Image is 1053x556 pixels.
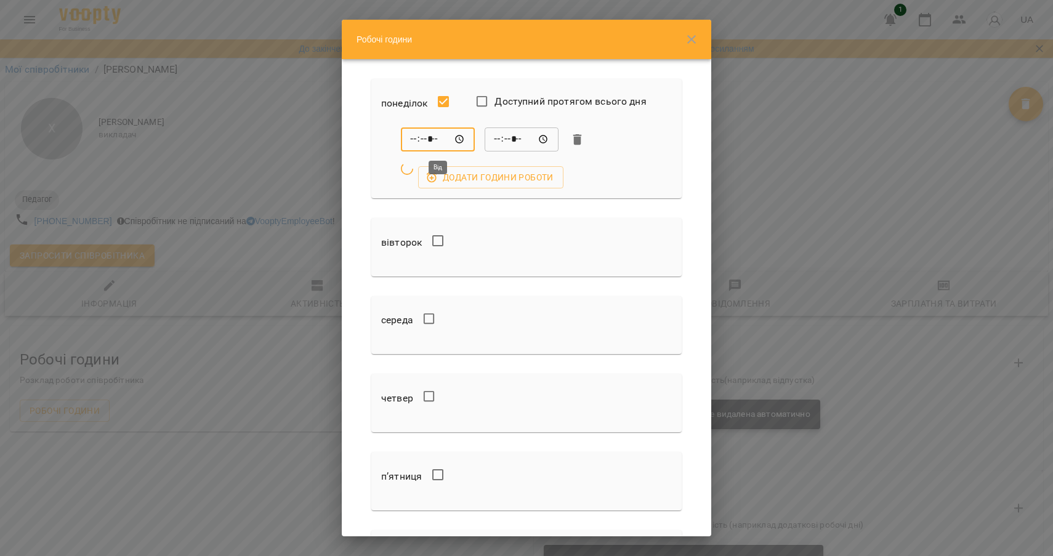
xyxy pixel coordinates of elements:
h6: вівторок [381,234,422,251]
h6: четвер [381,390,413,407]
span: Доступний протягом всього дня [494,94,646,109]
button: Видалити [568,131,587,149]
div: До [485,127,559,152]
h6: середа [381,312,413,329]
div: Робочі години [342,20,711,59]
button: Додати години роботи [418,166,563,188]
h6: п’ятниця [381,468,422,485]
span: Додати години роботи [428,170,554,185]
h6: понеділок [381,95,427,112]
